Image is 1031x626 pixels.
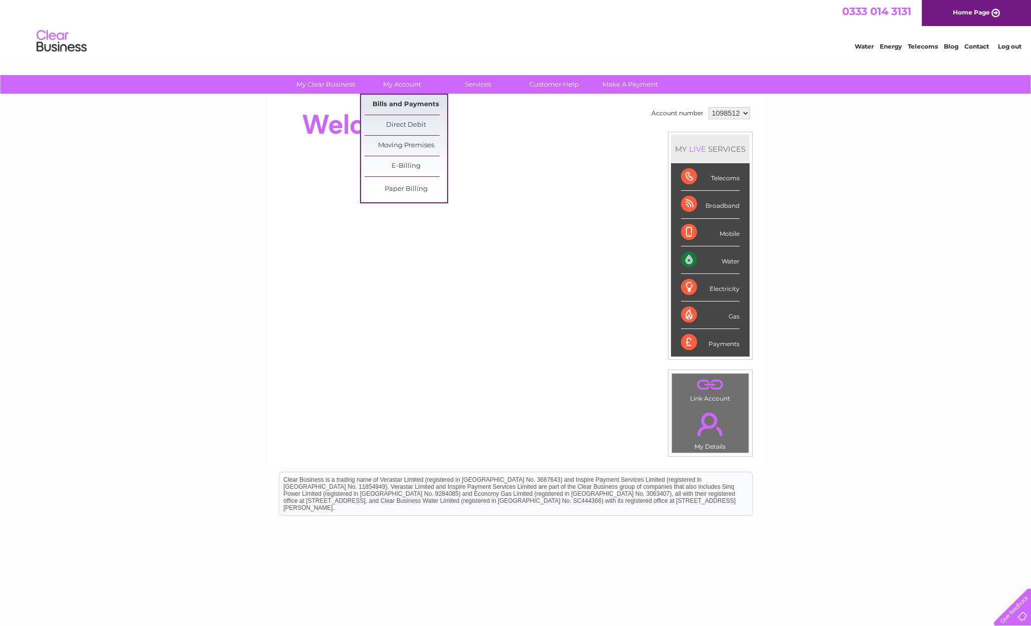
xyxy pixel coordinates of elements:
[674,407,746,442] a: .
[964,43,989,50] a: Contact
[842,5,911,18] a: 0333 014 3131
[284,75,367,94] a: My Clear Business
[671,404,749,453] td: My Details
[365,136,447,156] a: Moving Premises
[589,75,671,94] a: Make A Payment
[365,156,447,176] a: E-Billing
[681,274,740,301] div: Electricity
[671,373,749,405] td: Link Account
[855,43,874,50] a: Water
[513,75,595,94] a: Customer Help
[908,43,938,50] a: Telecoms
[365,95,447,115] a: Bills and Payments
[880,43,902,50] a: Energy
[649,105,706,122] td: Account number
[365,115,447,135] a: Direct Debit
[687,144,708,154] div: LIVE
[361,75,443,94] a: My Account
[681,246,740,274] div: Water
[681,329,740,356] div: Payments
[681,191,740,218] div: Broadband
[681,219,740,246] div: Mobile
[437,75,519,94] a: Services
[279,6,753,49] div: Clear Business is a trading name of Verastar Limited (registered in [GEOGRAPHIC_DATA] No. 3667643...
[998,43,1021,50] a: Log out
[671,135,750,163] div: MY SERVICES
[36,26,87,57] img: logo.png
[944,43,958,50] a: Blog
[674,376,746,394] a: .
[681,163,740,191] div: Telecoms
[681,301,740,329] div: Gas
[365,179,447,199] a: Paper Billing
